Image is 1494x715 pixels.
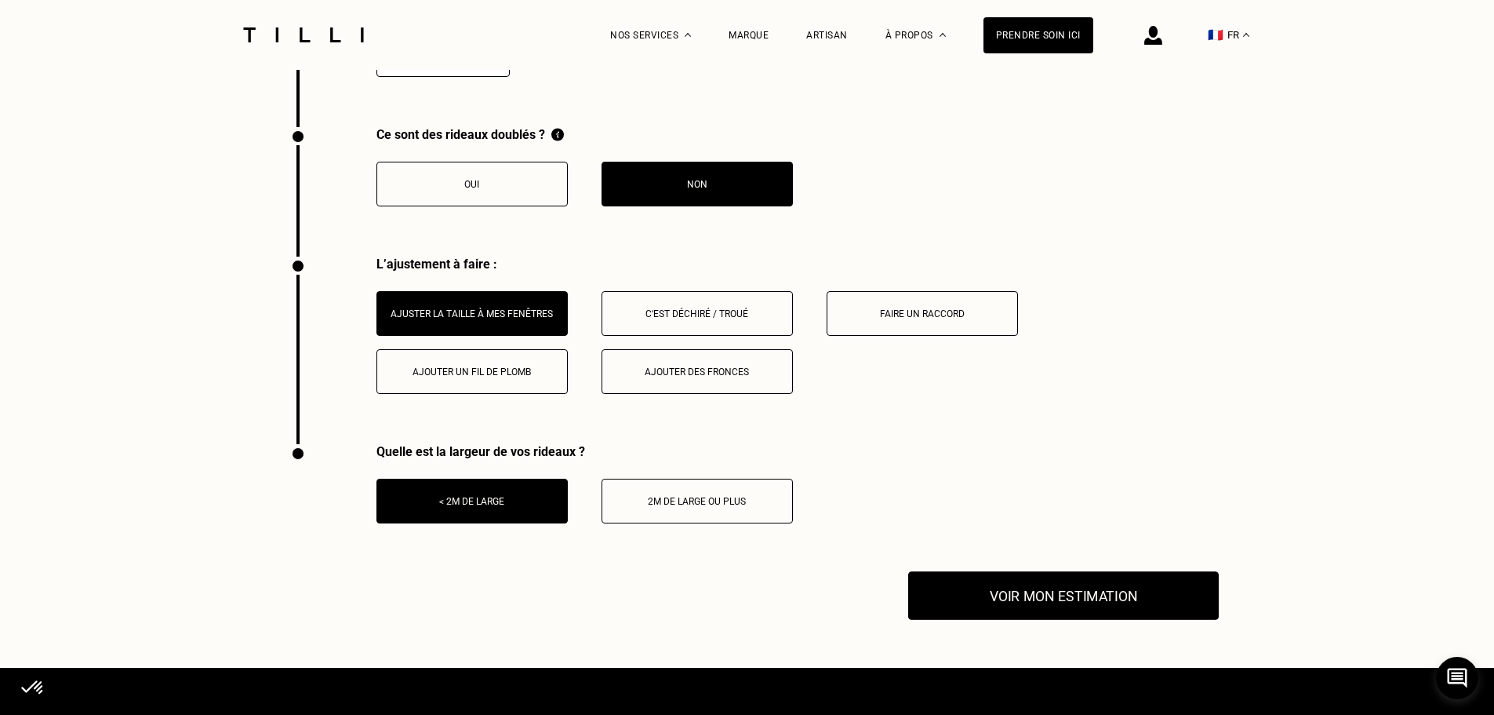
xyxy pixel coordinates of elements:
img: menu déroulant [1243,33,1249,37]
button: Ajouter des fronces [602,349,793,394]
img: Menu déroulant à propos [940,33,946,37]
div: Non [610,179,784,190]
img: Logo du service de couturière Tilli [238,27,369,42]
a: Prendre soin ici [983,17,1093,53]
button: < 2m de large [376,479,568,523]
div: C‘est déchiré / troué [610,308,784,319]
div: Oui [385,179,559,190]
button: Ajouter un fil de plomb [376,349,568,394]
div: Ce sont des rideaux doublés ? [376,127,793,142]
button: Ajuster la taille à mes fenêtres [376,291,568,336]
button: Oui [376,162,568,206]
button: 2m de large ou plus [602,479,793,523]
img: Menu déroulant [685,33,691,37]
button: C‘est déchiré / troué [602,291,793,336]
button: Non [602,162,793,206]
div: L’ajustement à faire : [376,257,1205,272]
div: Ajouter des fronces [610,367,784,378]
button: Voir mon estimation [908,571,1219,620]
div: < 2m de large [385,496,559,507]
div: Faire un raccord [835,308,1009,319]
div: Quelle est la largeur de vos rideaux ? [376,444,793,459]
img: icône connexion [1144,26,1162,45]
div: Ajuster la taille à mes fenêtres [385,308,559,319]
a: Marque [729,30,769,41]
div: Ajouter un fil de plomb [385,367,559,378]
button: Faire un raccord [827,291,1018,336]
span: 🇫🇷 [1208,27,1223,42]
a: Artisan [806,30,848,41]
div: 2m de large ou plus [610,496,784,507]
img: Qu'est ce qu'une doublure ? [551,127,564,142]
